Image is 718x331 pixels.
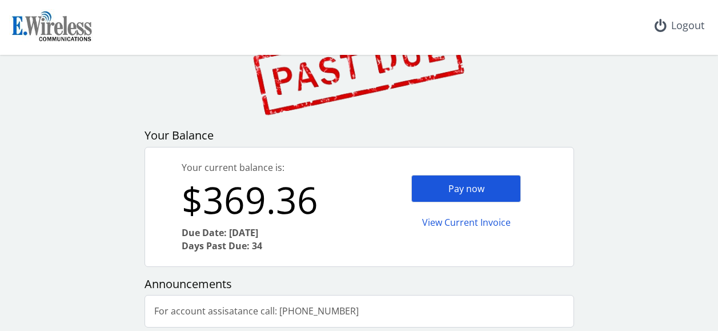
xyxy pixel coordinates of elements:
[145,276,232,292] span: Announcements
[182,161,359,174] div: Your current balance is:
[411,209,521,236] div: View Current Invoice
[145,127,214,143] span: Your Balance
[182,226,359,253] div: Due Date: [DATE] Days Past Due: 34
[411,175,521,203] div: Pay now
[182,174,359,226] div: $369.36
[145,296,368,327] div: For account assisatance call: [PHONE_NUMBER]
